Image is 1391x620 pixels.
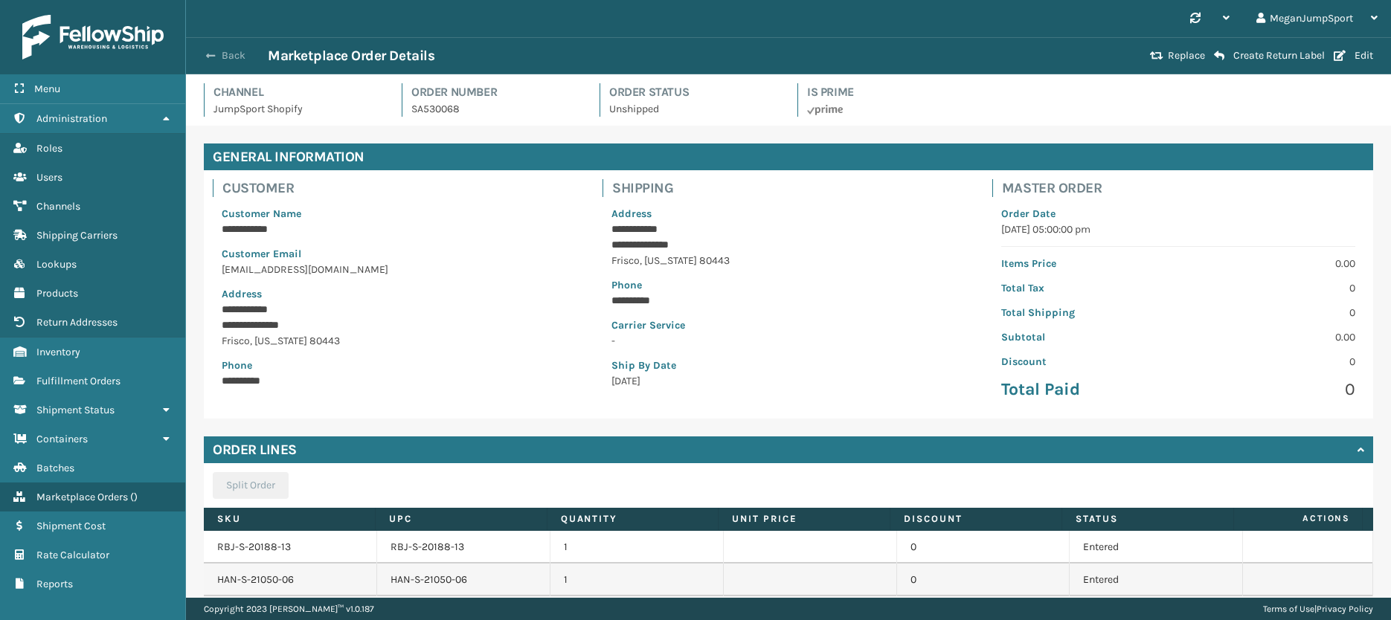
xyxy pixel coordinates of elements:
[213,441,297,459] h4: Order Lines
[1076,512,1220,526] label: Status
[36,258,77,271] span: Lookups
[222,246,576,262] p: Customer Email
[1187,280,1355,296] p: 0
[217,540,291,553] a: RBJ-S-20188-13
[561,512,705,526] label: Quantity
[222,358,576,373] p: Phone
[609,83,780,101] h4: Order Status
[807,83,977,101] h4: Is Prime
[1334,51,1346,61] i: Edit
[411,83,582,101] h4: Order Number
[36,433,88,445] span: Containers
[1001,280,1169,296] p: Total Tax
[611,358,966,373] p: Ship By Date
[36,200,80,213] span: Channels
[36,404,115,416] span: Shipment Status
[34,83,60,95] span: Menu
[1214,50,1224,62] i: Create Return Label
[1187,305,1355,320] p: 0
[36,346,80,358] span: Inventory
[611,333,966,349] p: -
[611,207,652,220] span: Address
[36,112,107,125] span: Administration
[36,520,106,532] span: Shipment Cost
[1329,49,1378,62] button: Edit
[199,49,268,62] button: Back
[1001,329,1169,345] p: Subtotal
[1002,179,1364,197] h4: Master Order
[377,564,550,596] td: HAN-S-21050-06
[217,512,362,526] label: SKU
[36,549,109,561] span: Rate Calculator
[1239,506,1359,531] span: Actions
[1001,305,1169,320] p: Total Shipping
[222,333,576,349] p: Frisco , [US_STATE] 80443
[213,472,289,499] button: Split Order
[609,101,780,117] p: Unshipped
[36,316,118,329] span: Return Addresses
[213,101,384,117] p: JumpSport Shopify
[130,491,138,503] span: ( )
[204,143,1373,170] h4: General Information
[36,491,128,503] span: Marketplace Orders
[1210,49,1329,62] button: Create Return Label
[904,512,1048,526] label: Discount
[1187,256,1355,271] p: 0.00
[1263,598,1373,620] div: |
[22,15,164,59] img: logo
[222,206,576,222] p: Customer Name
[268,47,434,65] h3: Marketplace Order Details
[1001,354,1169,369] p: Discount
[222,288,262,300] span: Address
[1001,256,1169,271] p: Items Price
[732,512,876,526] label: Unit Price
[612,179,974,197] h4: Shipping
[36,375,121,387] span: Fulfillment Orders
[222,179,585,197] h4: Customer
[377,531,550,564] td: RBJ-S-20188-13
[217,573,294,586] a: HAN-S-21050-06
[611,317,966,333] p: Carrier Service
[1187,329,1355,345] p: 0.00
[897,531,1070,564] td: 0
[36,142,62,155] span: Roles
[1150,51,1163,61] i: Replace
[411,101,582,117] p: SA530068
[1001,206,1355,222] p: Order Date
[389,512,533,526] label: UPC
[1263,604,1314,614] a: Terms of Use
[1317,604,1373,614] a: Privacy Policy
[36,229,118,242] span: Shipping Carriers
[213,83,384,101] h4: Channel
[36,462,74,474] span: Batches
[36,287,78,300] span: Products
[611,253,966,268] p: Frisco , [US_STATE] 80443
[1001,222,1355,237] p: [DATE] 05:00:00 pm
[1187,354,1355,369] p: 0
[36,171,62,184] span: Users
[1070,531,1243,564] td: Entered
[36,578,73,590] span: Reports
[1146,49,1210,62] button: Replace
[1001,378,1169,401] p: Total Paid
[1070,564,1243,596] td: Entered
[611,373,966,389] p: [DATE]
[897,564,1070,596] td: 0
[611,277,966,293] p: Phone
[550,564,724,596] td: 1
[550,531,724,564] td: 1
[1187,378,1355,401] p: 0
[204,598,374,620] p: Copyright 2023 [PERSON_NAME]™ v 1.0.187
[222,262,576,277] p: [EMAIL_ADDRESS][DOMAIN_NAME]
